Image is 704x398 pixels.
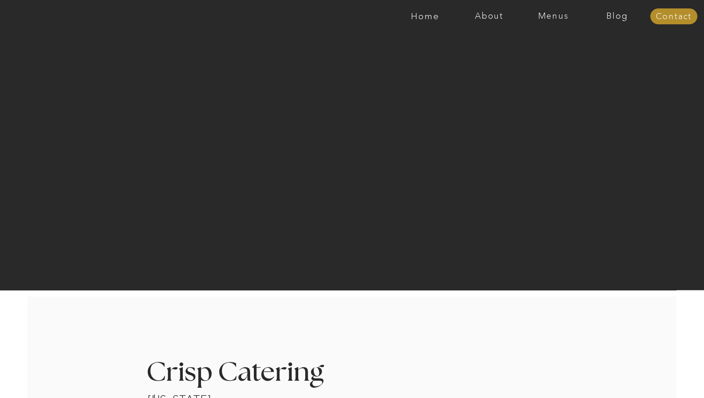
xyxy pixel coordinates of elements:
a: About [457,12,521,21]
a: Contact [650,12,697,22]
a: Home [393,12,457,21]
a: Menus [521,12,585,21]
a: Blog [585,12,649,21]
h3: Crisp Catering [146,359,348,387]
